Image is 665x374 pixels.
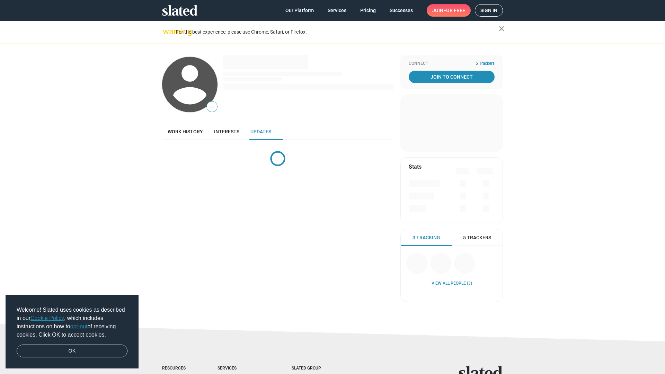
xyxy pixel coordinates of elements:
[214,129,239,134] span: Interests
[168,129,203,134] span: Work history
[476,61,495,66] span: 5 Trackers
[409,163,422,170] mat-card-title: Stats
[30,315,64,321] a: Cookie Policy
[432,281,472,286] a: View all People (3)
[328,4,346,17] span: Services
[410,71,493,83] span: Join To Connect
[390,4,413,17] span: Successes
[497,25,506,33] mat-icon: close
[17,345,127,358] a: dismiss cookie message
[245,123,277,140] a: Updates
[322,4,352,17] a: Services
[409,71,495,83] a: Join To Connect
[384,4,418,17] a: Successes
[163,27,171,36] mat-icon: warning
[432,4,465,17] span: Join
[292,366,339,371] div: Slated Group
[207,103,217,112] span: —
[162,366,190,371] div: Resources
[162,123,209,140] a: Work history
[17,306,127,339] span: Welcome! Slated uses cookies as described in our , which includes instructions on how to of recei...
[209,123,245,140] a: Interests
[360,4,376,17] span: Pricing
[413,234,440,241] span: 3 Tracking
[218,366,264,371] div: Services
[427,4,471,17] a: Joinfor free
[409,61,495,66] div: Connect
[176,27,499,37] div: For the best experience, please use Chrome, Safari, or Firefox.
[250,129,271,134] span: Updates
[463,234,491,241] span: 5 Trackers
[6,295,139,369] div: cookieconsent
[443,4,465,17] span: for free
[280,4,319,17] a: Our Platform
[70,323,88,329] a: opt-out
[480,5,497,16] span: Sign in
[475,4,503,17] a: Sign in
[285,4,314,17] span: Our Platform
[355,4,381,17] a: Pricing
